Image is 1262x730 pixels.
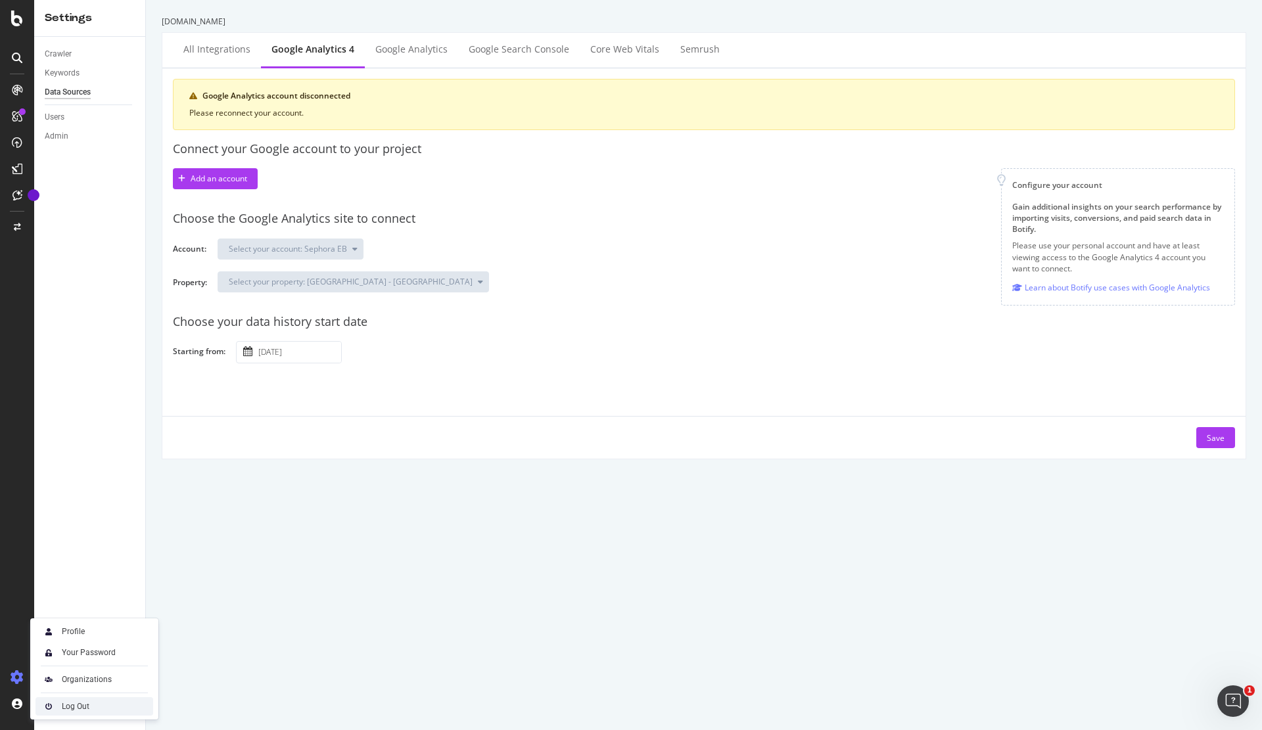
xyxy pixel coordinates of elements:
div: Choose the Google Analytics site to connect [173,210,1235,227]
a: Admin [45,129,136,143]
div: Please reconnect your account. [189,107,1219,119]
a: Keywords [45,66,136,80]
div: Settings [45,11,135,26]
div: Connect your Google account to your project [173,141,1235,158]
a: Learn about Botify use cases with Google Analytics [1012,281,1210,294]
div: All integrations [183,43,250,56]
button: Add an account [173,168,258,189]
div: Gain additional insights on your search performance by importing visits, conversions, and paid se... [1012,201,1224,235]
img: prfnF3csMXgAAAABJRU5ErkJggg== [41,698,57,714]
p: Please use your personal account and have at least viewing access to the Google Analytics 4 accou... [1012,240,1224,273]
div: Log Out [62,701,89,712]
div: Google Search Console [469,43,569,56]
input: Select a date [256,342,341,363]
div: Select your account: Sephora EB [229,245,347,253]
label: Account: [173,243,207,258]
div: Organizations [62,674,112,685]
div: Google Analytics 4 [271,43,354,56]
label: Starting from: [173,346,225,360]
img: AtrBVVRoAgWaAAAAAElFTkSuQmCC [41,672,57,687]
div: Google Analytics account disconnected [202,90,1219,102]
div: Choose your data history start date [173,313,1235,331]
label: Property: [173,277,207,300]
span: 1 [1244,685,1255,696]
div: Add an account [191,173,247,184]
div: Core Web Vitals [590,43,659,56]
button: Select your property: [GEOGRAPHIC_DATA] - [GEOGRAPHIC_DATA] [218,271,489,292]
a: Organizations [35,670,153,689]
div: Data Sources [45,85,91,99]
a: Crawler [45,47,136,61]
a: Your Password [35,643,153,662]
div: Crawler [45,47,72,61]
a: Users [45,110,136,124]
div: Configure your account [1012,179,1224,191]
a: Data Sources [45,85,136,99]
img: tUVSALn78D46LlpAY8klYZqgKwTuBm2K29c6p1XQNDCsM0DgKSSoAXXevcAwljcHBINEg0LrUEktgcYYD5sVUphq1JigPmkfB... [41,645,57,660]
button: Save [1196,427,1235,448]
div: Save [1207,432,1225,444]
div: Profile [62,626,85,637]
button: Select your account: Sephora EB [218,239,363,260]
iframe: Intercom live chat [1217,685,1249,717]
div: Select your property: [GEOGRAPHIC_DATA] - [GEOGRAPHIC_DATA] [229,278,473,286]
img: Xx2yTbCeVcdxHMdxHOc+8gctb42vCocUYgAAAABJRU5ErkJggg== [41,624,57,639]
a: Profile [35,622,153,641]
div: Keywords [45,66,80,80]
div: Google Analytics [375,43,448,56]
div: Semrush [680,43,720,56]
div: warning banner [173,79,1235,130]
div: Admin [45,129,68,143]
div: Tooltip anchor [28,189,39,201]
div: Users [45,110,64,124]
div: [DOMAIN_NAME] [162,16,1246,27]
div: Your Password [62,647,116,658]
a: Log Out [35,697,153,716]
